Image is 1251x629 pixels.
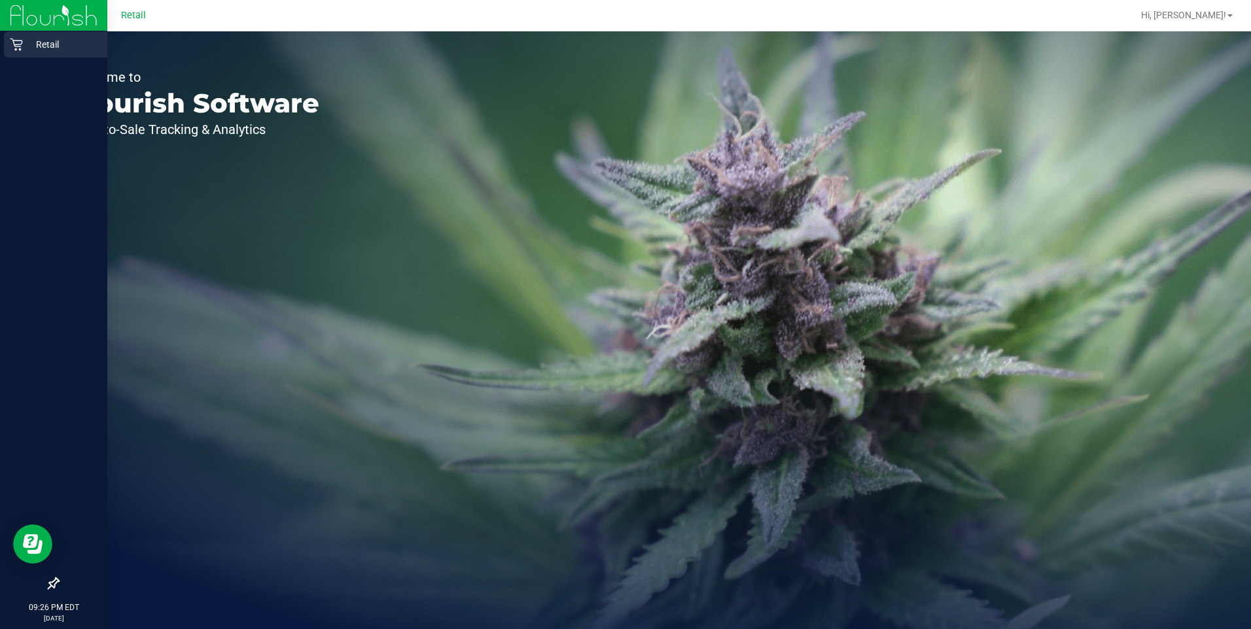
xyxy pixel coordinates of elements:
inline-svg: Retail [10,38,23,51]
p: Seed-to-Sale Tracking & Analytics [71,123,319,136]
p: Retail [23,37,101,52]
p: Welcome to [71,71,319,84]
p: Flourish Software [71,90,319,116]
p: [DATE] [6,613,101,623]
span: Hi, [PERSON_NAME]! [1141,10,1226,20]
span: Retail [121,10,146,21]
p: 09:26 PM EDT [6,602,101,613]
iframe: Resource center [13,524,52,564]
